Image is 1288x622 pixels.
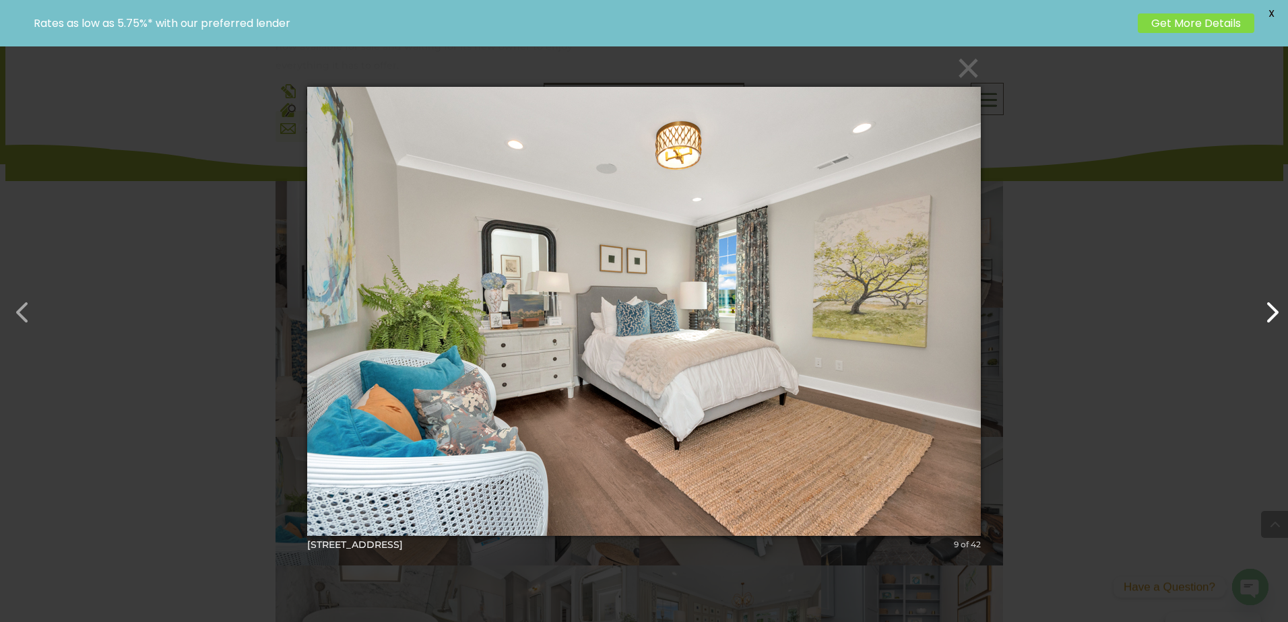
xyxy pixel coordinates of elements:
[311,53,985,83] button: ×
[1249,289,1281,322] button: Next (Right arrow key)
[307,60,981,563] img: undefined
[1138,13,1254,33] a: Get More Details
[307,539,981,551] div: [STREET_ADDRESS]
[1261,3,1281,24] span: X
[954,539,981,551] div: 9 of 42
[34,17,1131,30] p: Rates as low as 5.75%* with our preferred lender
